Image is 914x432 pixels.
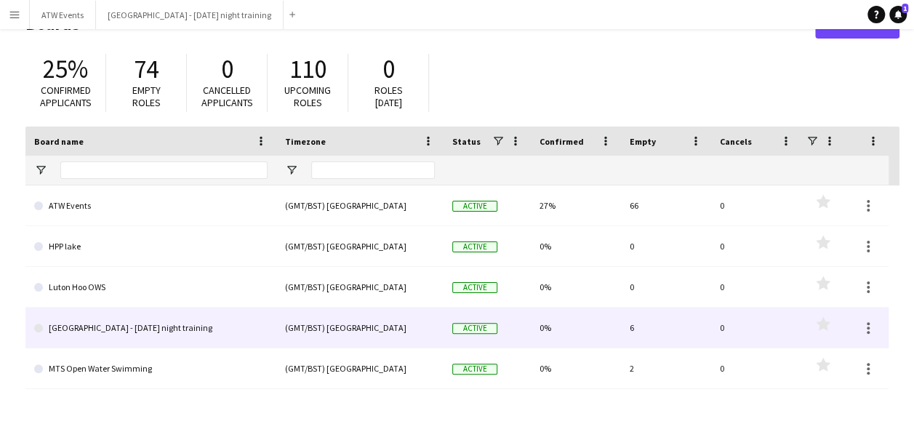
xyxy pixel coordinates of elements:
span: Confirmed applicants [40,84,92,109]
span: Board name [34,136,84,147]
span: 1 [902,4,908,13]
input: Timezone Filter Input [311,161,435,179]
div: 27% [531,185,621,225]
span: 0 [221,53,233,85]
span: Timezone [285,136,326,147]
button: Open Filter Menu [285,164,298,177]
button: ATW Events [30,1,96,29]
span: Active [452,282,497,293]
div: 6 [621,308,711,348]
button: Open Filter Menu [34,164,47,177]
div: 0 [711,267,801,307]
span: Cancels [720,136,752,147]
span: Status [452,136,481,147]
div: (GMT/BST) [GEOGRAPHIC_DATA] [276,267,444,307]
a: HPP lake [34,226,268,267]
div: (GMT/BST) [GEOGRAPHIC_DATA] [276,348,444,388]
a: [GEOGRAPHIC_DATA] - [DATE] night training [34,308,268,348]
a: ATW Events [34,185,268,226]
span: Upcoming roles [284,84,331,109]
span: Active [452,364,497,375]
span: 0 [382,53,395,85]
span: Active [452,323,497,334]
span: Active [452,201,497,212]
div: 0% [531,348,621,388]
a: Luton Hoo OWS [34,267,268,308]
div: 0 [711,185,801,225]
div: 0% [531,308,621,348]
div: (GMT/BST) [GEOGRAPHIC_DATA] [276,185,444,225]
span: 110 [289,53,326,85]
div: 0 [711,348,801,388]
div: (GMT/BST) [GEOGRAPHIC_DATA] [276,226,444,266]
div: 0% [531,226,621,266]
div: 0 [621,226,711,266]
span: Cancelled applicants [201,84,253,109]
span: 25% [43,53,88,85]
div: 0% [531,267,621,307]
a: MTS Open Water Swimming [34,348,268,389]
span: 74 [134,53,159,85]
div: 66 [621,185,711,225]
button: [GEOGRAPHIC_DATA] - [DATE] night training [96,1,284,29]
div: 0 [711,226,801,266]
div: (GMT/BST) [GEOGRAPHIC_DATA] [276,308,444,348]
div: 0 [711,308,801,348]
a: 1 [889,6,907,23]
div: 2 [621,348,711,388]
input: Board name Filter Input [60,161,268,179]
span: Empty [630,136,656,147]
span: Confirmed [540,136,584,147]
span: Empty roles [132,84,161,109]
div: 0 [621,267,711,307]
span: Active [452,241,497,252]
span: Roles [DATE] [374,84,403,109]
